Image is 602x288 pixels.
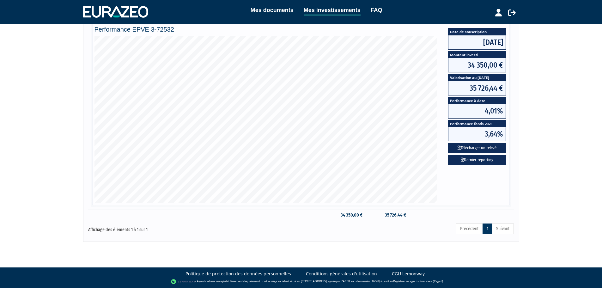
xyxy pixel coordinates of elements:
[448,155,506,165] a: Dernier reporting
[448,52,506,58] span: Montant investi
[88,223,260,233] div: Affichage des éléments 1 à 1 sur 1
[448,104,506,118] span: 4,01%
[185,271,291,277] a: Politique de protection des données personnelles
[448,127,506,141] span: 3,64%
[492,224,514,234] a: Suivant
[94,26,508,33] h4: Performance EPVE 3-72532
[366,210,409,221] td: 35 726,44 €
[371,6,382,15] a: FAQ
[304,6,361,15] a: Mes investissements
[171,279,195,285] img: logo-lemonway.png
[306,271,377,277] a: Conditions générales d'utilisation
[448,74,506,81] span: Valorisation au [DATE]
[392,271,425,277] a: CGU Lemonway
[448,28,506,35] span: Date de souscription
[456,224,483,234] a: Précédent
[448,120,506,127] span: Performance fonds 2025
[320,210,366,221] td: 34 350,00 €
[483,224,492,234] a: 1
[393,279,443,283] a: Registre des agents financiers (Regafi)
[448,35,506,49] span: [DATE]
[6,279,596,285] div: - Agent de (établissement de paiement dont le siège social est situé au [STREET_ADDRESS], agréé p...
[448,143,506,153] button: Télécharger un relevé
[83,6,148,17] img: 1732889491-logotype_eurazeo_blanc_rvb.png
[209,279,223,283] a: Lemonway
[448,81,506,95] span: 35 726,44 €
[448,97,506,104] span: Performance à date
[251,6,294,15] a: Mes documents
[448,58,506,72] span: 34 350,00 €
